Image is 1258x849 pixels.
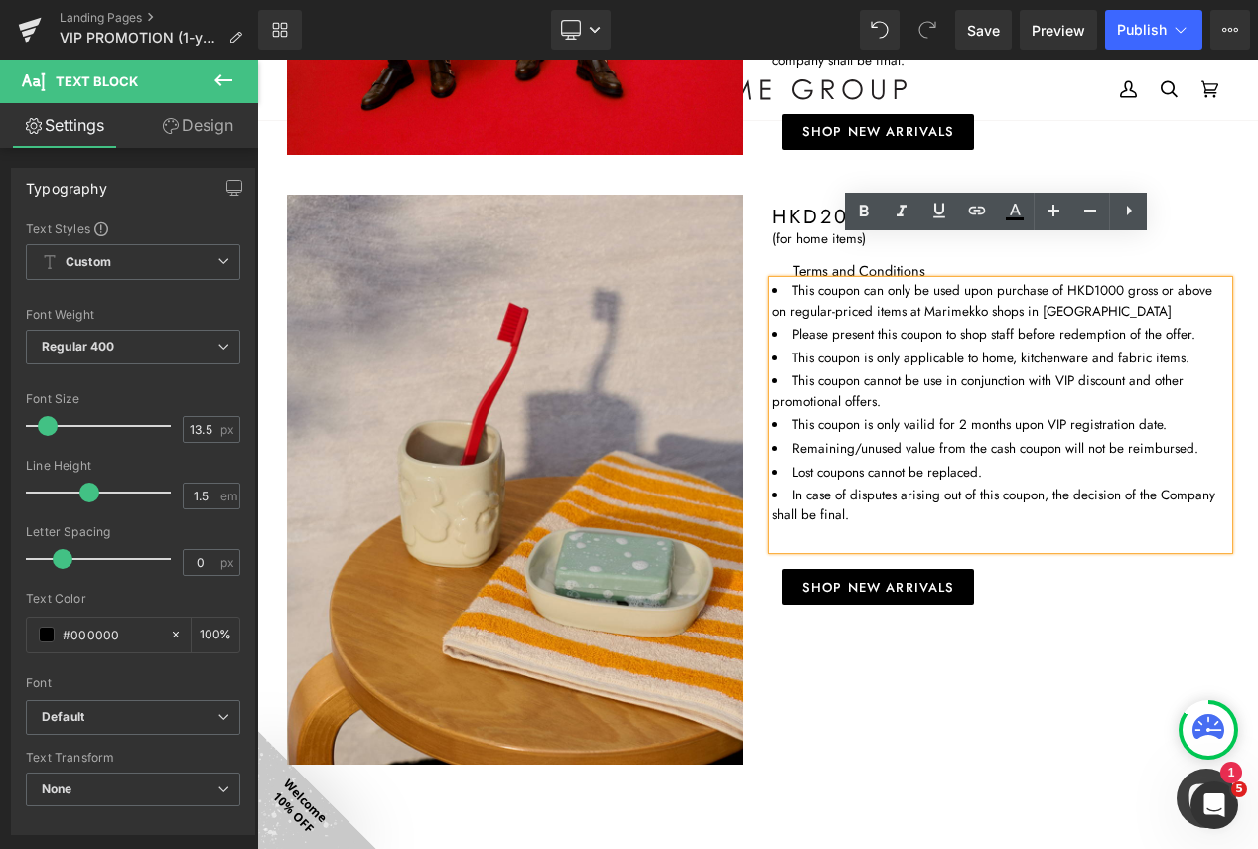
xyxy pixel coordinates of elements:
[1032,20,1085,41] span: Preview
[525,509,717,545] a: Shop new arrivals
[26,169,107,197] div: Typography
[515,403,971,423] li: Lost coupons cannot be replaced.
[60,10,258,26] a: Landing Pages
[967,20,1000,41] span: Save
[515,289,971,309] li: This coupon is only applicable to home, kitchenware and fabric items.
[26,220,240,236] div: Text Styles
[66,254,111,271] b: Custom
[545,521,698,534] span: Shop new arrivals
[42,709,84,726] i: Default
[1231,781,1247,797] span: 5
[26,525,240,539] div: Letter Spacing
[515,379,971,399] li: Remaining/unused value from the cash coupon will not be reimbursed.
[192,618,239,652] div: %
[515,355,971,375] li: This coupon is only vailid for 2 months upon VIP registration date.
[1020,10,1097,50] a: Preview
[26,592,240,606] div: Text Color
[515,312,971,353] li: This coupon cannot be use in conjunction with VIP discount and other promotional offers.
[42,781,72,796] b: None
[908,10,947,50] button: Redo
[525,55,717,90] a: Shop new arrivals
[1105,10,1202,50] button: Publish
[1190,781,1238,829] iframe: Intercom live chat
[56,73,138,89] span: Text Block
[860,10,900,50] button: Undo
[515,170,971,190] div: (for home items)
[220,490,237,502] span: em
[60,30,220,46] span: VIP PROMOTION (1-year) T&Cs - MM
[515,221,971,262] li: This coupon can only be used upon purchase of HKD1000 gross or above on regular-priced items at M...
[220,423,237,436] span: px
[515,145,971,170] h1: HKD200 shopping voucher
[133,103,262,148] a: Design
[515,426,971,467] li: In case of disputes arising out of this coupon, the decision of the Company shall be final.
[26,459,240,473] div: Line Height
[913,709,985,774] inbox-online-store-chat: Shopify online store chat
[515,265,971,285] li: Please present this coupon to shop staff before redemption of the offer.
[545,66,698,78] span: Shop new arrivals
[258,10,302,50] a: New Library
[26,676,240,690] div: Font
[26,308,240,322] div: Font Weight
[63,624,160,645] input: Color
[220,556,237,569] span: px
[536,201,668,221] span: Terms and Conditions
[42,339,115,354] b: Regular 400
[26,392,240,406] div: Font Size
[26,751,240,765] div: Text Transform
[1117,22,1167,38] span: Publish
[1210,10,1250,50] button: More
